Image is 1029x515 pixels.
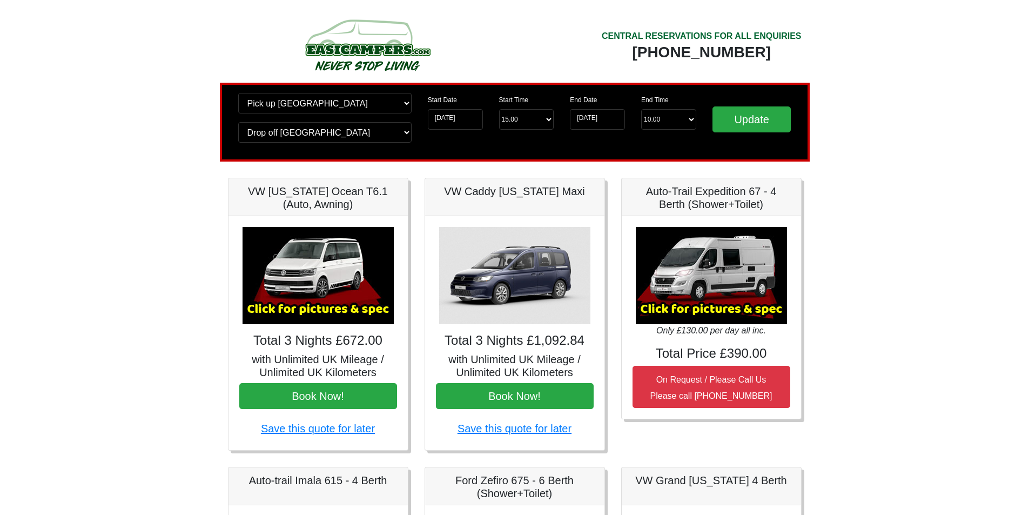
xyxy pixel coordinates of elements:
h4: Total 3 Nights £1,092.84 [436,333,594,349]
button: Book Now! [436,383,594,409]
label: Start Date [428,95,457,105]
input: Update [712,106,791,132]
div: CENTRAL RESERVATIONS FOR ALL ENQUIRIES [602,30,802,43]
button: On Request / Please Call UsPlease call [PHONE_NUMBER] [633,366,790,408]
input: Return Date [570,109,625,130]
div: [PHONE_NUMBER] [602,43,802,62]
small: On Request / Please Call Us Please call [PHONE_NUMBER] [650,375,772,400]
button: Book Now! [239,383,397,409]
h5: with Unlimited UK Mileage / Unlimited UK Kilometers [239,353,397,379]
h5: Ford Zefiro 675 - 6 Berth (Shower+Toilet) [436,474,594,500]
img: campers-checkout-logo.png [265,15,470,75]
i: Only £130.00 per day all inc. [656,326,766,335]
label: Start Time [499,95,529,105]
input: Start Date [428,109,483,130]
a: Save this quote for later [458,423,571,434]
h4: Total Price £390.00 [633,346,790,362]
img: VW California Ocean T6.1 (Auto, Awning) [243,227,394,324]
label: End Time [641,95,669,105]
h5: VW Caddy [US_STATE] Maxi [436,185,594,198]
h5: Auto-trail Imala 615 - 4 Berth [239,474,397,487]
h5: Auto-Trail Expedition 67 - 4 Berth (Shower+Toilet) [633,185,790,211]
h5: VW [US_STATE] Ocean T6.1 (Auto, Awning) [239,185,397,211]
a: Save this quote for later [261,423,375,434]
img: VW Caddy California Maxi [439,227,590,324]
img: Auto-Trail Expedition 67 - 4 Berth (Shower+Toilet) [636,227,787,324]
h5: VW Grand [US_STATE] 4 Berth [633,474,790,487]
label: End Date [570,95,597,105]
h4: Total 3 Nights £672.00 [239,333,397,349]
h5: with Unlimited UK Mileage / Unlimited UK Kilometers [436,353,594,379]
